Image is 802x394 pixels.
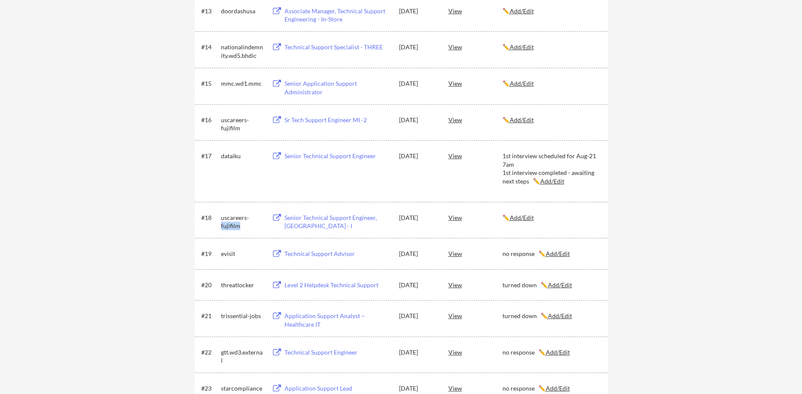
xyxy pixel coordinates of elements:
div: mmc.wd1.mmc [221,79,264,88]
div: #17 [201,152,218,160]
div: 1st interview scheduled for Aug-21 7am 1st interview completed - awaiting next steps ✏️ [502,152,600,185]
div: Senior Technical Support Engineer, [GEOGRAPHIC_DATA] - I [284,214,391,230]
div: #18 [201,214,218,222]
div: turned down ✏️ [502,281,600,289]
div: [DATE] [399,348,437,357]
u: Add/Edit [510,80,534,87]
div: View [448,277,502,292]
div: View [448,210,502,225]
div: Technical Support Engineer [284,348,391,357]
u: Add/Edit [510,116,534,123]
div: Technical Support Specialist - THREE [284,43,391,51]
div: Senior Technical Support Engineer [284,152,391,160]
div: doordashusa [221,7,264,15]
div: no response ✏️ [502,250,600,258]
div: Technical Support Advisor [284,250,391,258]
div: #13 [201,7,218,15]
u: Add/Edit [548,312,572,319]
div: [DATE] [399,214,437,222]
div: [DATE] [399,79,437,88]
u: Add/Edit [510,7,534,15]
div: turned down ✏️ [502,312,600,320]
div: ✏️ [502,214,600,222]
div: starcompliance [221,384,264,393]
div: Sr Tech Support Engineer MI -2 [284,116,391,124]
u: Add/Edit [540,177,564,185]
div: gtt.wd3.external [221,348,264,365]
u: Add/Edit [510,43,534,51]
div: Senior Application Support Administrator [284,79,391,96]
div: #14 [201,43,218,51]
div: #21 [201,312,218,320]
div: evisit [221,250,264,258]
div: View [448,112,502,127]
div: ✏️ [502,79,600,88]
div: #15 [201,79,218,88]
div: no response ✏️ [502,348,600,357]
div: no response ✏️ [502,384,600,393]
div: [DATE] [399,281,437,289]
div: ✏️ [502,43,600,51]
div: View [448,3,502,18]
div: Level 2 Helpdesk Technical Support [284,281,391,289]
u: Add/Edit [548,281,572,289]
div: ✏️ [502,116,600,124]
div: View [448,39,502,54]
div: #22 [201,348,218,357]
div: [DATE] [399,384,437,393]
div: dataiku [221,152,264,160]
div: nationalindemnity.wd5.bhdic [221,43,264,60]
div: #20 [201,281,218,289]
div: #23 [201,384,218,393]
div: uscareers-fujifilm [221,116,264,132]
div: Application Support Analyst – Healthcare IT [284,312,391,328]
div: [DATE] [399,43,437,51]
div: #19 [201,250,218,258]
div: [DATE] [399,7,437,15]
div: Associate Manager, Technical Support Engineering - In-Store [284,7,391,24]
div: [DATE] [399,312,437,320]
div: [DATE] [399,250,437,258]
div: uscareers-fujifilm [221,214,264,230]
div: threatlocker [221,281,264,289]
div: [DATE] [399,116,437,124]
div: View [448,344,502,360]
div: View [448,148,502,163]
u: Add/Edit [546,250,570,257]
div: Application Support Lead [284,384,391,393]
u: Add/Edit [546,385,570,392]
div: View [448,308,502,323]
u: Add/Edit [510,214,534,221]
u: Add/Edit [546,349,570,356]
div: ✏️ [502,7,600,15]
div: #16 [201,116,218,124]
div: View [448,246,502,261]
div: trissential-jobs [221,312,264,320]
div: View [448,75,502,91]
div: [DATE] [399,152,437,160]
